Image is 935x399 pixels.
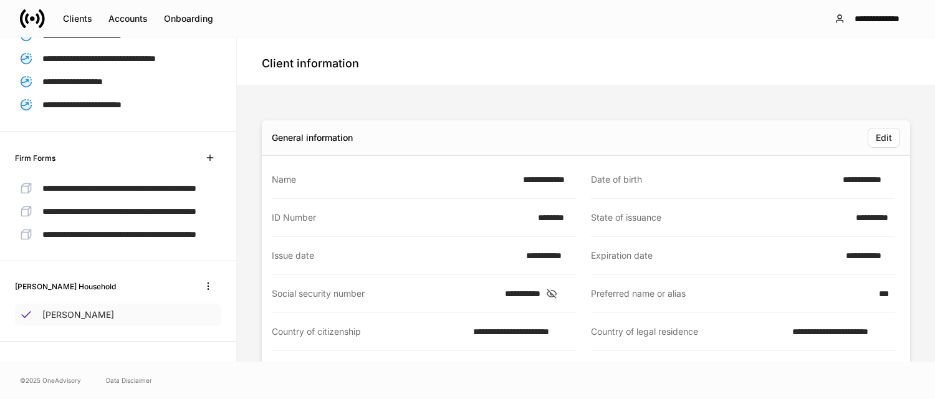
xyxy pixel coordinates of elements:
[591,325,785,338] div: Country of legal residence
[876,133,892,142] div: Edit
[15,281,116,292] h6: [PERSON_NAME] Household
[100,9,156,29] button: Accounts
[15,152,55,164] h6: Firm Forms
[591,173,835,186] div: Date of birth
[15,304,221,326] a: [PERSON_NAME]
[20,375,81,385] span: © 2025 OneAdvisory
[55,9,100,29] button: Clients
[272,211,530,224] div: ID Number
[63,14,92,23] div: Clients
[272,132,353,144] div: General information
[156,9,221,29] button: Onboarding
[591,287,871,300] div: Preferred name or alias
[868,128,900,148] button: Edit
[272,173,515,186] div: Name
[272,325,466,338] div: Country of citizenship
[591,211,848,224] div: State of issuance
[272,249,519,262] div: Issue date
[106,375,152,385] a: Data Disclaimer
[262,56,359,71] h4: Client information
[164,14,213,23] div: Onboarding
[108,14,148,23] div: Accounts
[591,249,838,262] div: Expiration date
[272,287,497,300] div: Social security number
[42,309,114,321] p: [PERSON_NAME]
